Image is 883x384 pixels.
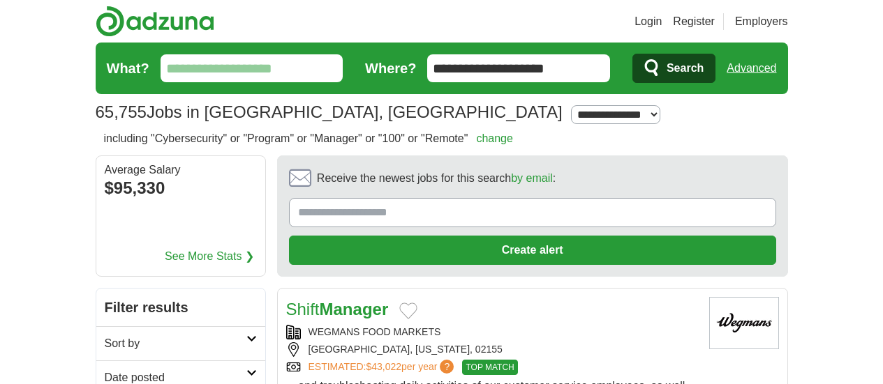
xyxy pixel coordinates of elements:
span: $43,022 [366,361,401,372]
div: [GEOGRAPHIC_DATA], [US_STATE], 02155 [286,342,698,357]
button: Create alert [289,236,776,265]
label: Where? [365,58,416,79]
a: ESTIMATED:$43,022per year? [309,360,457,375]
a: Employers [735,13,788,30]
a: ShiftManager [286,300,389,318]
h1: Jobs in [GEOGRAPHIC_DATA], [GEOGRAPHIC_DATA] [96,102,563,121]
img: Wegmans Food Market logo [709,297,779,349]
label: What? [107,58,149,79]
h2: Filter results [96,289,265,326]
span: 65,755 [96,100,147,125]
a: See More Stats ❯ [165,248,254,265]
div: $95,330 [105,176,257,201]
span: Search [667,54,704,82]
a: change [476,132,513,144]
a: WEGMANS FOOD MARKETS [309,326,441,337]
a: Advanced [727,54,776,82]
span: ? [440,360,454,374]
a: by email [511,172,553,184]
strong: Manager [320,300,389,318]
span: TOP MATCH [462,360,517,375]
a: Register [673,13,715,30]
a: Sort by [96,326,265,360]
img: Adzuna logo [96,6,214,37]
button: Add to favorite jobs [399,302,417,319]
a: Login [635,13,662,30]
h2: Sort by [105,335,246,352]
span: Receive the newest jobs for this search : [317,170,556,187]
h2: including "Cybersecurity" or "Program" or "Manager" or "100" or "Remote" [104,130,513,147]
button: Search [632,54,715,83]
div: Average Salary [105,164,257,176]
